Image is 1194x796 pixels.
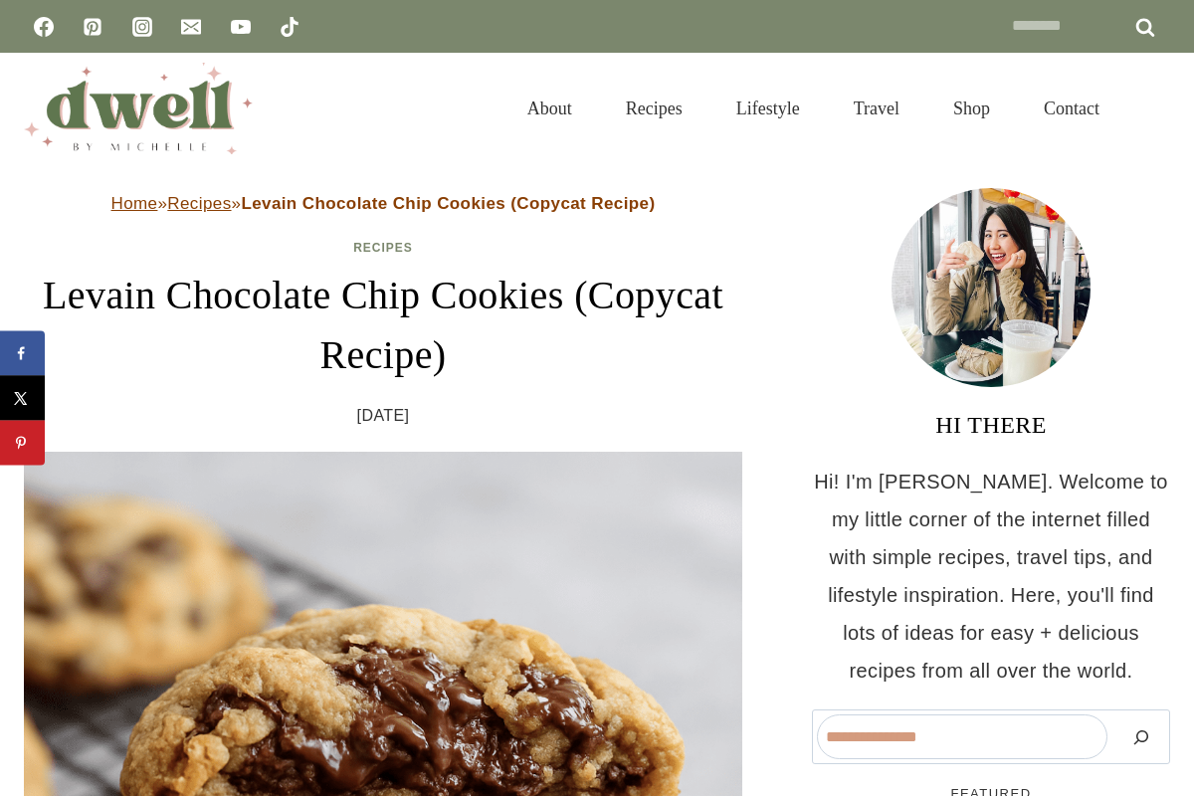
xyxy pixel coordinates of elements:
[270,7,309,47] a: TikTok
[353,241,413,255] a: Recipes
[111,194,656,213] span: » »
[24,7,64,47] a: Facebook
[812,407,1170,443] h3: HI THERE
[599,74,709,143] a: Recipes
[357,401,410,431] time: [DATE]
[221,7,261,47] a: YouTube
[500,74,1126,143] nav: Primary Navigation
[111,194,158,213] a: Home
[167,194,231,213] a: Recipes
[1117,714,1165,759] button: Search
[122,7,162,47] a: Instagram
[241,194,655,213] strong: Levain Chocolate Chip Cookies (Copycat Recipe)
[1017,74,1126,143] a: Contact
[827,74,926,143] a: Travel
[709,74,827,143] a: Lifestyle
[500,74,599,143] a: About
[812,463,1170,690] p: Hi! I'm [PERSON_NAME]. Welcome to my little corner of the internet filled with simple recipes, tr...
[73,7,112,47] a: Pinterest
[24,63,253,154] img: DWELL by michelle
[171,7,211,47] a: Email
[1136,92,1170,125] button: View Search Form
[926,74,1017,143] a: Shop
[24,266,742,385] h1: Levain Chocolate Chip Cookies (Copycat Recipe)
